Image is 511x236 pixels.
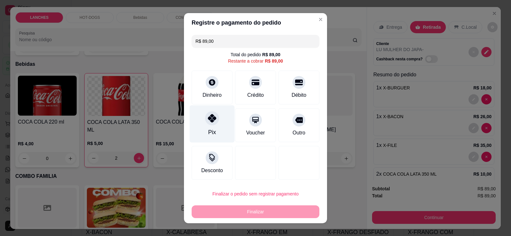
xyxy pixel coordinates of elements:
[192,187,319,200] button: Finalizar o pedido sem registrar pagamento
[247,91,264,99] div: Crédito
[262,51,280,58] div: R$ 89,00
[195,35,316,48] input: Ex.: hambúrguer de cordeiro
[231,51,280,58] div: Total do pedido
[293,129,305,137] div: Outro
[202,91,222,99] div: Dinheiro
[316,14,326,25] button: Close
[201,167,223,174] div: Desconto
[228,58,283,64] div: Restante a cobrar
[292,91,306,99] div: Débito
[184,13,327,32] header: Registre o pagamento do pedido
[265,58,283,64] div: R$ 89,00
[246,129,265,137] div: Voucher
[208,128,216,136] div: Pix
